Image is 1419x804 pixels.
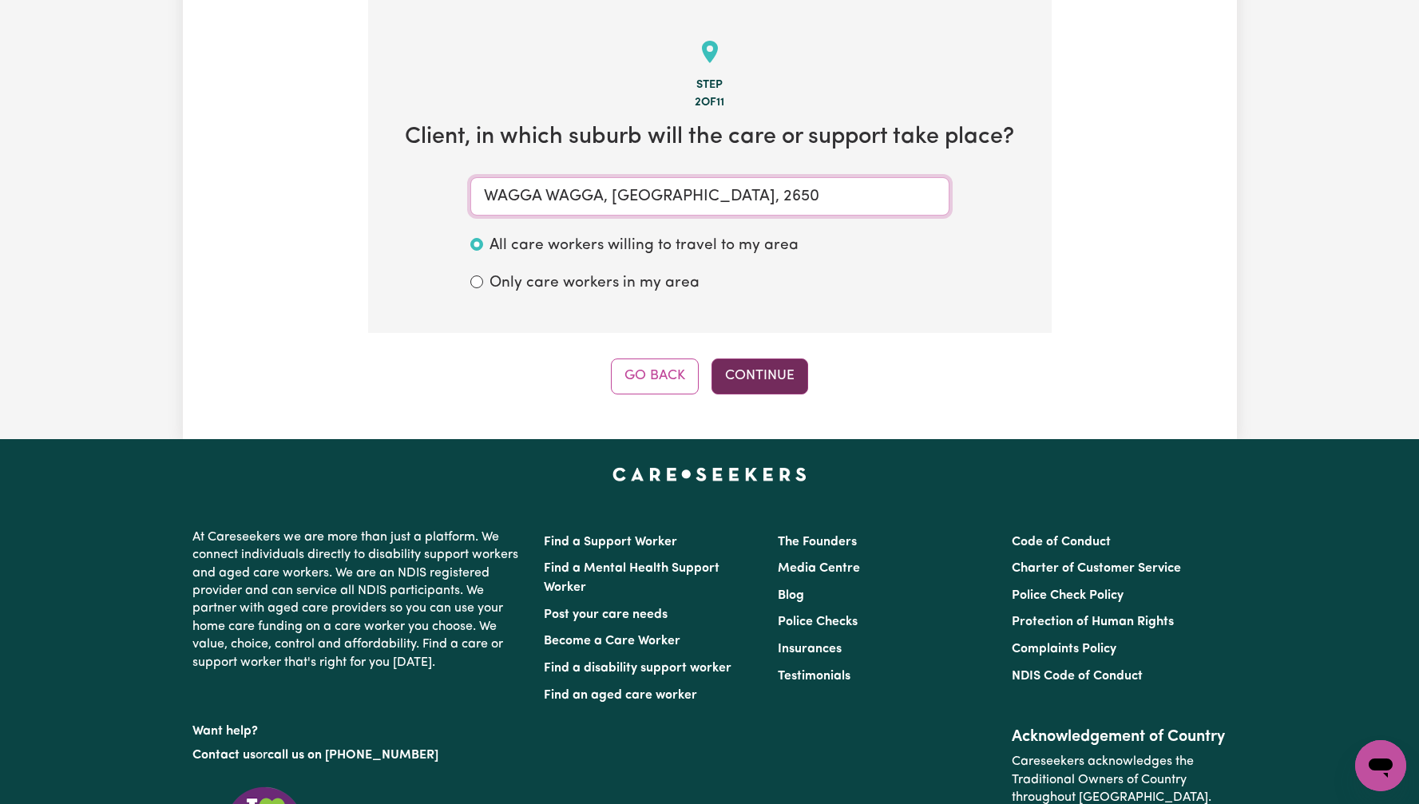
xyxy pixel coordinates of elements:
[544,536,677,549] a: Find a Support Worker
[711,358,808,394] button: Continue
[544,608,668,621] a: Post your care needs
[544,689,697,702] a: Find an aged care worker
[394,94,1026,112] div: 2 of 11
[1012,643,1116,655] a: Complaints Policy
[1012,536,1111,549] a: Code of Conduct
[778,643,842,655] a: Insurances
[778,616,858,628] a: Police Checks
[778,589,804,602] a: Blog
[544,562,719,594] a: Find a Mental Health Support Worker
[192,716,525,740] p: Want help?
[394,124,1026,152] h2: Client , in which suburb will the care or support take place?
[612,468,807,481] a: Careseekers home page
[1012,589,1124,602] a: Police Check Policy
[1355,740,1406,791] iframe: Button to launch messaging window
[192,749,256,762] a: Contact us
[1012,727,1227,747] h2: Acknowledgement of Country
[490,272,700,295] label: Only care workers in my area
[544,662,731,675] a: Find a disability support worker
[778,670,850,683] a: Testimonials
[1012,670,1143,683] a: NDIS Code of Conduct
[778,536,857,549] a: The Founders
[611,358,699,394] button: Go Back
[192,740,525,770] p: or
[778,562,860,575] a: Media Centre
[268,749,438,762] a: call us on [PHONE_NUMBER]
[470,177,949,216] input: Enter a suburb or postcode
[544,635,680,648] a: Become a Care Worker
[1012,616,1174,628] a: Protection of Human Rights
[192,522,525,678] p: At Careseekers we are more than just a platform. We connect individuals directly to disability su...
[1012,562,1181,575] a: Charter of Customer Service
[490,235,799,258] label: All care workers willing to travel to my area
[394,77,1026,94] div: Step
